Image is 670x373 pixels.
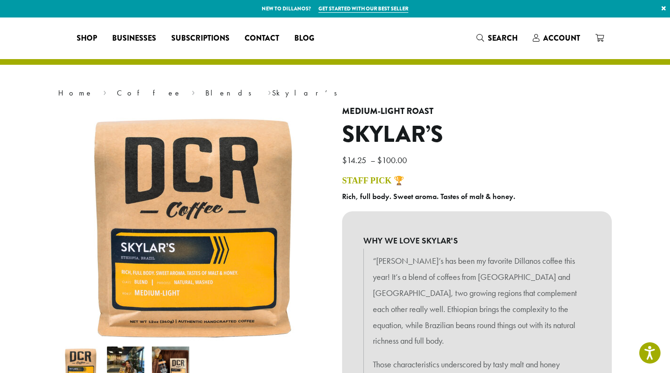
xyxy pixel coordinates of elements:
span: – [370,155,375,165]
span: Subscriptions [171,33,229,44]
h4: Medium-Light Roast [342,106,612,117]
p: “[PERSON_NAME]’s has been my favorite Dillanos coffee this year! It’s a blend of coffees from [GE... [373,253,581,349]
span: Businesses [112,33,156,44]
span: Contact [245,33,279,44]
span: Search [488,33,518,43]
a: Shop [69,31,105,46]
span: › [192,84,195,99]
a: Blends [205,88,258,98]
span: $ [377,155,382,165]
span: Account [543,33,580,43]
span: Blog [294,33,314,44]
a: Get started with our best seller [318,5,408,13]
nav: Breadcrumb [58,87,612,99]
span: Shop [77,33,97,44]
a: Home [58,88,93,98]
b: Rich, full body. Sweet aroma. Tastes of malt & honey. [342,191,515,201]
b: WHY WE LOVE SKYLAR'S [363,233,591,249]
span: › [103,84,106,99]
a: Search [469,30,525,46]
bdi: 14.25 [342,155,369,165]
bdi: 100.00 [377,155,409,165]
span: › [268,84,271,99]
a: STAFF PICK 🏆 [342,176,404,185]
h1: Skylar’s [342,121,612,148]
span: $ [342,155,347,165]
a: Coffee [117,88,182,98]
